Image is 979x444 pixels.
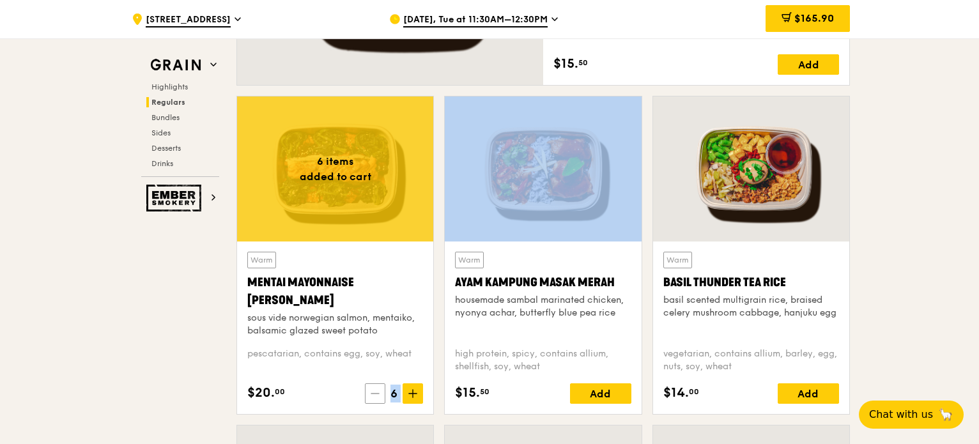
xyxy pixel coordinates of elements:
[151,82,188,91] span: Highlights
[151,98,185,107] span: Regulars
[247,383,275,402] span: $20.
[275,387,285,397] span: 00
[151,144,181,153] span: Desserts
[455,294,631,319] div: housemade sambal marinated chicken, nyonya achar, butterfly blue pea rice
[859,401,964,429] button: Chat with us🦙
[146,54,205,77] img: Grain web logo
[663,348,839,373] div: vegetarian, contains allium, barley, egg, nuts, soy, wheat
[247,348,423,373] div: pescatarian, contains egg, soy, wheat
[938,407,953,422] span: 🦙
[778,54,839,75] div: Add
[385,385,403,402] span: 6
[247,312,423,337] div: sous vide norwegian salmon, mentaiko, balsamic glazed sweet potato
[455,348,631,373] div: high protein, spicy, contains allium, shellfish, soy, wheat
[869,407,933,422] span: Chat with us
[794,12,834,24] span: $165.90
[151,113,180,122] span: Bundles
[663,383,689,402] span: $14.
[455,383,480,402] span: $15.
[570,383,631,404] div: Add
[663,294,839,319] div: basil scented multigrain rice, braised celery mushroom cabbage, hanjuku egg
[778,383,839,404] div: Add
[663,273,839,291] div: Basil Thunder Tea Rice
[480,387,489,397] span: 50
[663,252,692,268] div: Warm
[247,252,276,268] div: Warm
[151,159,173,168] span: Drinks
[578,57,588,68] span: 50
[403,13,548,27] span: [DATE], Tue at 11:30AM–12:30PM
[455,273,631,291] div: Ayam Kampung Masak Merah
[146,13,231,27] span: [STREET_ADDRESS]
[689,387,699,397] span: 00
[247,273,423,309] div: Mentai Mayonnaise [PERSON_NAME]
[146,185,205,211] img: Ember Smokery web logo
[455,252,484,268] div: Warm
[553,54,578,73] span: $15.
[151,128,171,137] span: Sides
